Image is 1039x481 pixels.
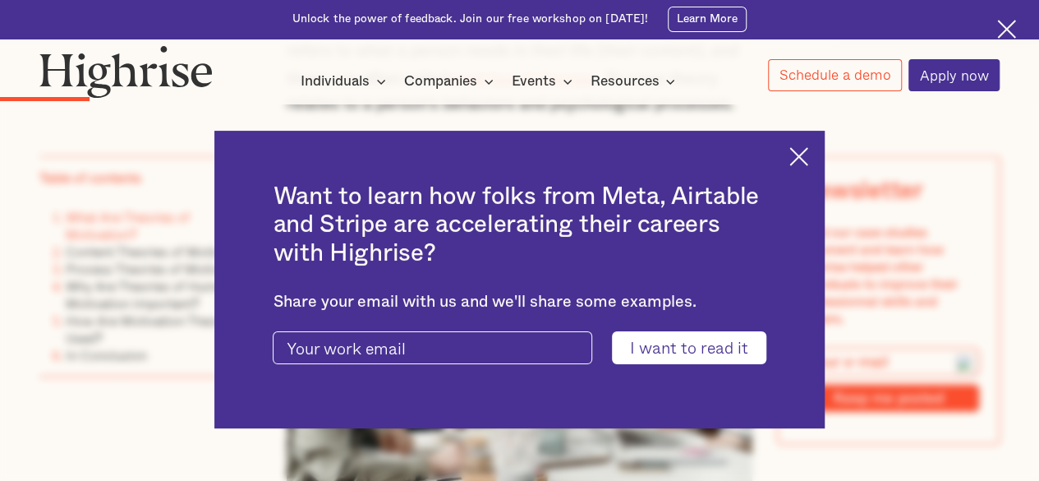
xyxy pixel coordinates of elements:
[789,147,808,166] img: Cross icon
[997,20,1016,39] img: Cross icon
[292,12,649,27] div: Unlock the power of feedback. Join our free workshop on [DATE]!
[668,7,747,32] a: Learn More
[404,72,499,91] div: Companies
[301,72,391,91] div: Individuals
[273,183,765,267] h2: Want to learn how folks from Meta, Airtable and Stripe are accelerating their careers with Highrise?
[404,72,477,91] div: Companies
[512,72,577,91] div: Events
[273,331,591,363] input: Your work email
[39,45,213,98] img: Highrise logo
[301,72,370,91] div: Individuals
[273,331,765,363] form: current-ascender-blog-article-modal-form
[590,72,659,91] div: Resources
[908,59,1000,91] a: Apply now
[273,293,765,312] div: Share your email with us and we'll share some examples.
[612,331,765,363] input: I want to read it
[768,59,902,91] a: Schedule a demo
[512,72,556,91] div: Events
[590,72,680,91] div: Resources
